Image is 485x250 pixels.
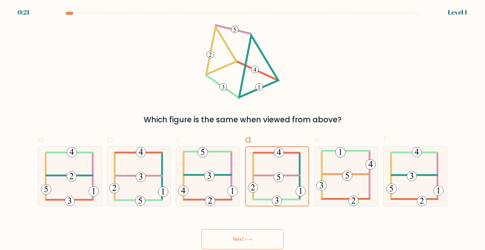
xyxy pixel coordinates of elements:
span: b. [107,133,115,146]
div: Level 1 [448,8,467,17]
span: e. [314,133,321,146]
div: Which figure is the same when viewed from above? [42,114,443,125]
span: c. [176,133,183,146]
span: a. [38,133,45,146]
span: f. [383,133,387,146]
div: 0:21 [18,8,30,17]
span: d. [245,133,253,146]
button: Next [201,229,284,249]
